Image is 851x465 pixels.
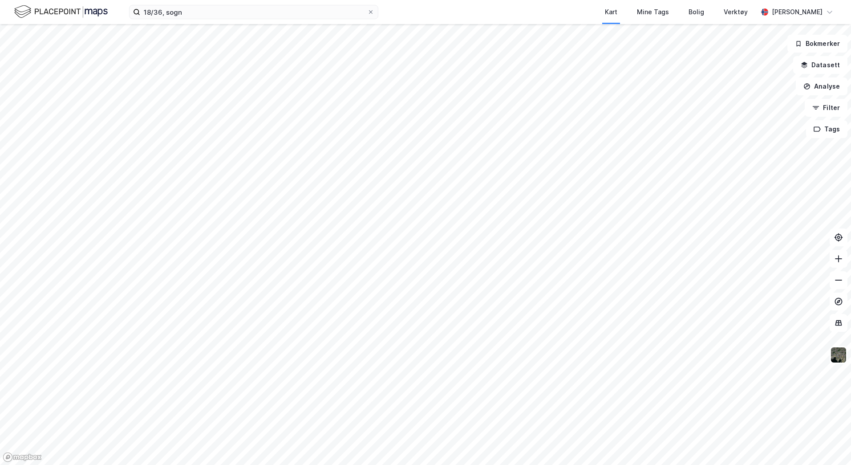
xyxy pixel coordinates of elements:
img: 9k= [830,347,847,363]
button: Filter [805,99,847,117]
div: Bolig [689,7,704,17]
img: logo.f888ab2527a4732fd821a326f86c7f29.svg [14,4,108,20]
button: Tags [806,120,847,138]
a: Mapbox homepage [3,452,42,462]
button: Bokmerker [787,35,847,53]
div: Kart [605,7,617,17]
button: Datasett [793,56,847,74]
div: Kontrollprogram for chat [806,422,851,465]
div: [PERSON_NAME] [772,7,823,17]
div: Verktøy [724,7,748,17]
button: Analyse [796,77,847,95]
div: Mine Tags [637,7,669,17]
input: Søk på adresse, matrikkel, gårdeiere, leietakere eller personer [140,5,367,19]
iframe: Chat Widget [806,422,851,465]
